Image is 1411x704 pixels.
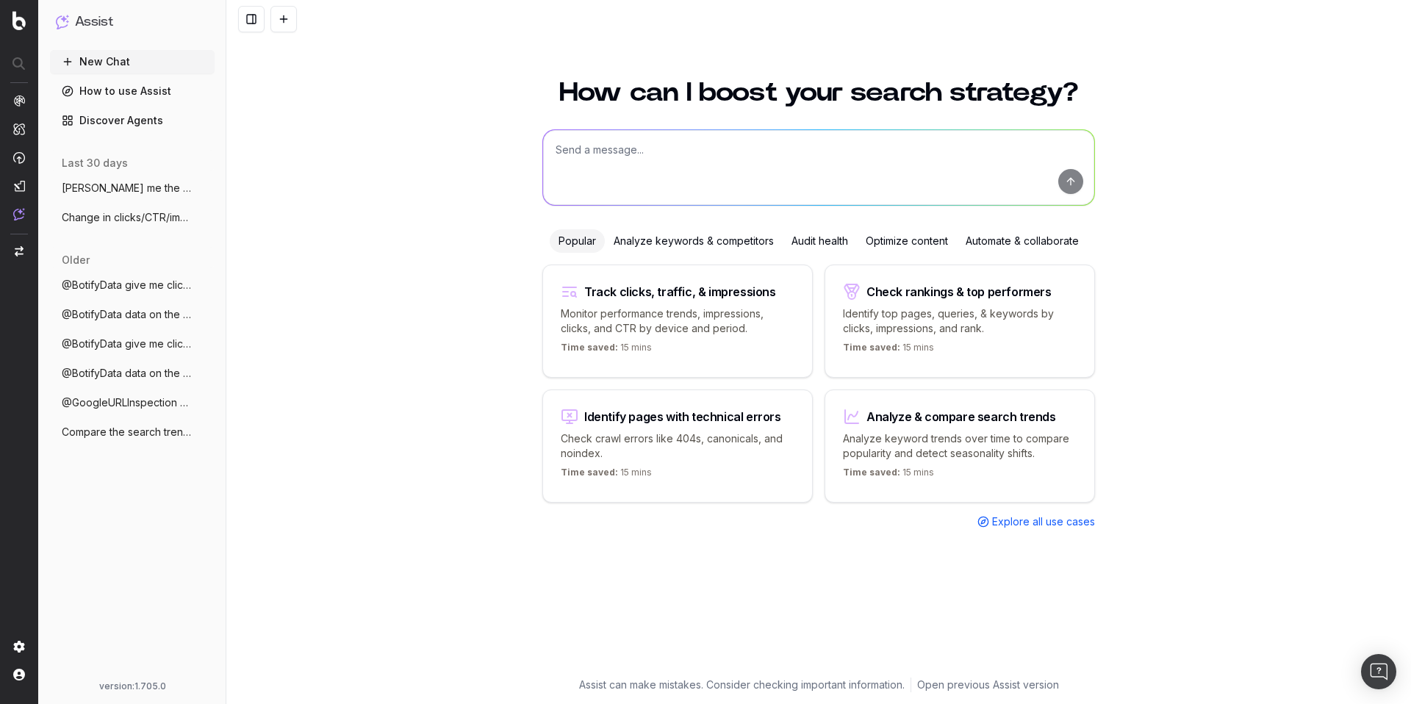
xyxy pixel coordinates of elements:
[50,79,215,103] a: How to use Assist
[843,306,1077,336] p: Identify top pages, queries, & keywords by clicks, impressions, and rank.
[62,337,191,351] span: @BotifyData give me click by day last se
[866,411,1056,423] div: Analyze & compare search trends
[62,210,191,225] span: Change in clicks/CTR/impressions over la
[12,11,26,30] img: Botify logo
[13,151,25,164] img: Activation
[1361,654,1396,689] div: Open Intercom Messenger
[783,229,857,253] div: Audit health
[75,12,113,32] h1: Assist
[977,514,1095,529] a: Explore all use cases
[561,342,652,359] p: 15 mins
[50,50,215,73] button: New Chat
[50,420,215,444] button: Compare the search trends for 'artifici
[561,342,618,353] span: Time saved:
[13,669,25,680] img: My account
[62,307,191,322] span: @BotifyData data on the clicks and impre
[857,229,957,253] div: Optimize content
[50,332,215,356] button: @BotifyData give me click by day last se
[542,79,1095,106] h1: How can I boost your search strategy?
[843,467,934,484] p: 15 mins
[561,306,794,336] p: Monitor performance trends, impressions, clicks, and CTR by device and period.
[605,229,783,253] div: Analyze keywords & competitors
[50,391,215,414] button: @GoogleURLInspection [URL]
[62,181,191,195] span: [PERSON_NAME] me the clicks for tghe last 3 days
[13,123,25,135] img: Intelligence
[62,425,191,439] span: Compare the search trends for 'artifici
[50,362,215,385] button: @BotifyData data on the clicks and impre
[50,109,215,132] a: Discover Agents
[56,12,209,32] button: Assist
[50,273,215,297] button: @BotifyData give me click by url last se
[13,180,25,192] img: Studio
[843,431,1077,461] p: Analyze keyword trends over time to compare popularity and detect seasonality shifts.
[15,246,24,256] img: Switch project
[957,229,1088,253] div: Automate & collaborate
[550,229,605,253] div: Popular
[56,680,209,692] div: version: 1.705.0
[13,641,25,653] img: Setting
[561,431,794,461] p: Check crawl errors like 404s, canonicals, and noindex.
[584,286,776,298] div: Track clicks, traffic, & impressions
[843,467,900,478] span: Time saved:
[62,278,191,292] span: @BotifyData give me click by url last se
[561,467,618,478] span: Time saved:
[62,366,191,381] span: @BotifyData data on the clicks and impre
[579,678,905,692] p: Assist can make mistakes. Consider checking important information.
[584,411,781,423] div: Identify pages with technical errors
[50,303,215,326] button: @BotifyData data on the clicks and impre
[843,342,900,353] span: Time saved:
[992,514,1095,529] span: Explore all use cases
[866,286,1052,298] div: Check rankings & top performers
[561,467,652,484] p: 15 mins
[50,176,215,200] button: [PERSON_NAME] me the clicks for tghe last 3 days
[13,95,25,107] img: Analytics
[56,15,69,29] img: Assist
[62,395,191,410] span: @GoogleURLInspection [URL]
[13,208,25,220] img: Assist
[50,206,215,229] button: Change in clicks/CTR/impressions over la
[62,156,128,170] span: last 30 days
[843,342,934,359] p: 15 mins
[62,253,90,267] span: older
[917,678,1059,692] a: Open previous Assist version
